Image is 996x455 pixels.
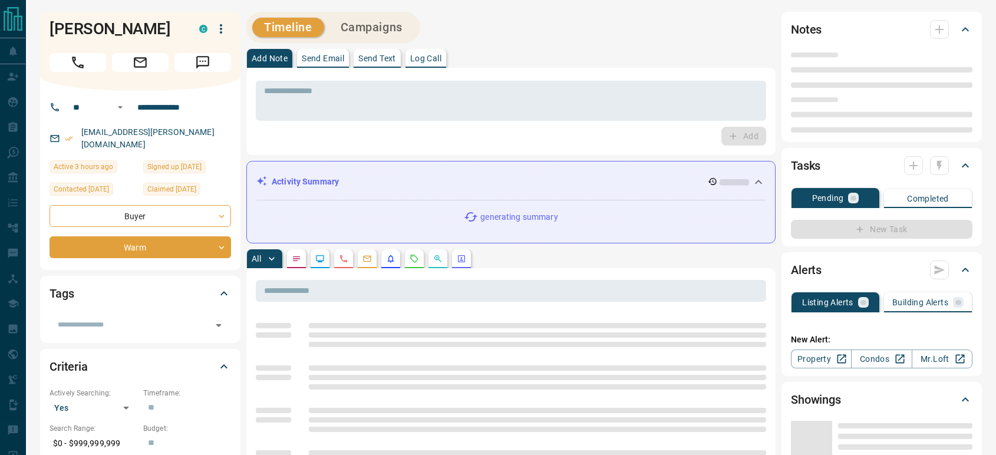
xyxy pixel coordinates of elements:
[791,20,822,39] h2: Notes
[143,160,231,177] div: Mon May 30 2022
[50,352,231,381] div: Criteria
[410,254,419,263] svg: Requests
[907,194,949,203] p: Completed
[54,161,113,173] span: Active 3 hours ago
[199,25,207,33] div: condos.ca
[791,261,822,279] h2: Alerts
[812,194,844,202] p: Pending
[147,183,196,195] span: Claimed [DATE]
[302,54,344,62] p: Send Email
[292,254,301,263] svg: Notes
[329,18,414,37] button: Campaigns
[143,183,231,199] div: Mon May 30 2022
[54,183,109,195] span: Contacted [DATE]
[50,205,231,227] div: Buyer
[791,390,841,409] h2: Showings
[143,388,231,398] p: Timeframe:
[174,53,231,72] span: Message
[50,236,231,258] div: Warm
[791,256,972,284] div: Alerts
[50,183,137,199] div: Mon Aug 11 2025
[339,254,348,263] svg: Calls
[50,398,137,417] div: Yes
[791,385,972,414] div: Showings
[791,334,972,346] p: New Alert:
[457,254,466,263] svg: Agent Actions
[50,434,137,453] p: $0 - $999,999,999
[410,54,441,62] p: Log Call
[50,19,182,38] h1: [PERSON_NAME]
[791,151,972,180] div: Tasks
[210,317,227,334] button: Open
[802,298,853,306] p: Listing Alerts
[50,53,106,72] span: Call
[50,423,137,434] p: Search Range:
[791,350,852,368] a: Property
[912,350,972,368] a: Mr.Loft
[851,350,912,368] a: Condos
[791,15,972,44] div: Notes
[65,134,73,143] svg: Email Verified
[386,254,395,263] svg: Listing Alerts
[272,176,339,188] p: Activity Summary
[252,18,324,37] button: Timeline
[81,127,215,149] a: [EMAIL_ADDRESS][PERSON_NAME][DOMAIN_NAME]
[50,388,137,398] p: Actively Searching:
[252,255,261,263] p: All
[433,254,443,263] svg: Opportunities
[50,357,88,376] h2: Criteria
[892,298,948,306] p: Building Alerts
[362,254,372,263] svg: Emails
[147,161,202,173] span: Signed up [DATE]
[143,423,231,434] p: Budget:
[113,100,127,114] button: Open
[50,279,231,308] div: Tags
[315,254,325,263] svg: Lead Browsing Activity
[50,160,137,177] div: Tue Aug 12 2025
[480,211,558,223] p: generating summary
[358,54,396,62] p: Send Text
[791,156,820,175] h2: Tasks
[112,53,169,72] span: Email
[256,171,766,193] div: Activity Summary
[252,54,288,62] p: Add Note
[50,284,74,303] h2: Tags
